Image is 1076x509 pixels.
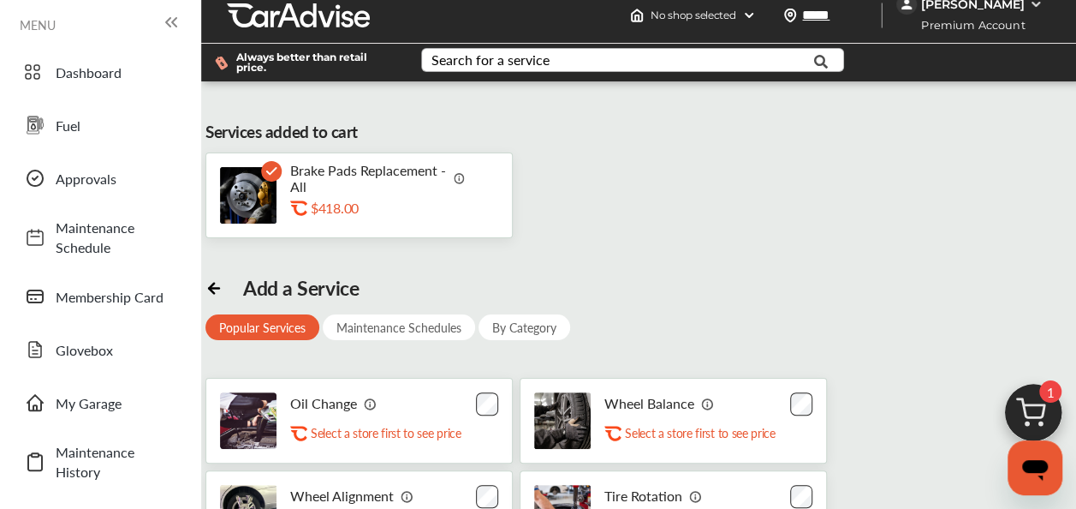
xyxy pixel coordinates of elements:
p: Select a store first to see price [625,425,775,441]
img: info_icon_vector.svg [701,397,715,410]
p: Wheel Alignment [290,488,394,504]
span: Always better than retail price. [236,52,394,73]
img: location_vector.a44bc228.svg [783,9,797,22]
iframe: Button to launch messaging window [1008,440,1062,495]
a: Approvals [15,156,184,201]
a: Maintenance Schedule [15,209,184,266]
div: By Category [479,314,570,340]
a: Glovebox [15,327,184,372]
span: No shop selected [651,9,735,22]
span: Dashboard [56,63,175,82]
img: info_icon_vector.svg [401,489,414,503]
img: oil-change-thumb.jpg [220,392,276,449]
div: Search for a service [431,53,550,67]
img: info_icon_vector.svg [689,489,703,503]
span: Maintenance Schedule [56,218,175,257]
p: Wheel Balance [604,395,694,411]
a: My Garage [15,380,184,425]
a: Membership Card [15,274,184,319]
span: Premium Account [898,16,1037,34]
a: Maintenance History [15,434,184,490]
a: Dashboard [15,50,184,94]
p: Tire Rotation [604,488,682,504]
img: info_icon_vector.svg [454,171,466,183]
img: dollor_label_vector.a70140d1.svg [215,56,228,70]
span: MENU [20,18,56,32]
img: tire-wheel-balance-thumb.jpg [534,392,591,449]
span: Membership Card [56,287,175,307]
p: Oil Change [290,395,357,411]
img: header-divider.bc55588e.svg [881,3,883,28]
img: cart_icon.3d0951e8.svg [992,376,1074,458]
img: brake-pads-replacement-thumb.jpg [220,167,276,224]
span: My Garage [56,393,175,413]
a: Fuel [15,103,184,147]
div: Services added to cart [205,120,358,144]
div: Popular Services [205,314,319,340]
span: Approvals [56,169,175,189]
span: Maintenance History [56,442,175,482]
img: header-down-arrow.9dd2ce7d.svg [742,9,756,22]
div: $418.00 [311,200,482,216]
img: header-home-logo.8d720a4f.svg [630,9,644,22]
span: Fuel [56,116,175,135]
p: Brake Pads Replacement - All [290,162,447,195]
p: Select a store first to see price [311,425,461,441]
div: Maintenance Schedules [323,314,475,340]
div: Add a Service [243,276,359,300]
span: 1 [1039,380,1061,403]
img: info_icon_vector.svg [364,397,377,410]
span: Glovebox [56,340,175,360]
